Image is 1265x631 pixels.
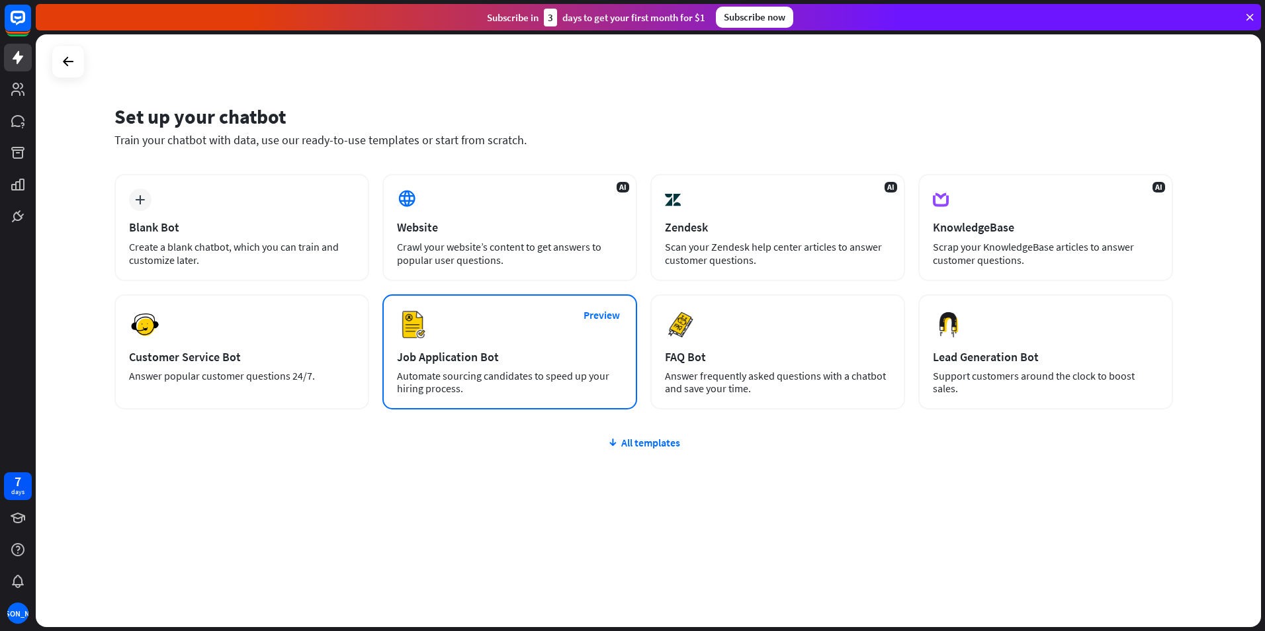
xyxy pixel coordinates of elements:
div: Blank Bot [129,220,355,235]
div: Customer Service Bot [129,349,355,364]
button: Preview [576,303,629,327]
div: Crawl your website’s content to get answers to popular user questions. [397,240,623,267]
i: plus [135,195,145,204]
div: days [11,487,24,497]
span: AI [885,182,897,192]
div: Scrap your KnowledgeBase articles to answer customer questions. [933,240,1158,267]
div: Create a blank chatbot, which you can train and customize later. [129,240,355,267]
div: KnowledgeBase [933,220,1158,235]
div: 3 [544,9,557,26]
span: AI [617,182,629,192]
div: Lead Generation Bot [933,349,1158,364]
div: Website [397,220,623,235]
div: Job Application Bot [397,349,623,364]
div: [PERSON_NAME] [7,603,28,624]
div: Answer frequently asked questions with a chatbot and save your time. [665,370,891,395]
div: Subscribe in days to get your first month for $1 [487,9,705,26]
div: Zendesk [665,220,891,235]
button: Open LiveChat chat widget [11,5,50,45]
div: 7 [15,476,21,487]
a: 7 days [4,472,32,500]
div: Answer popular customer questions 24/7. [129,370,355,382]
div: All templates [114,436,1173,449]
div: Subscribe now [716,7,793,28]
span: AI [1153,182,1165,192]
div: Support customers around the clock to boost sales. [933,370,1158,395]
div: FAQ Bot [665,349,891,364]
div: Train your chatbot with data, use our ready-to-use templates or start from scratch. [114,132,1173,147]
div: Automate sourcing candidates to speed up your hiring process. [397,370,623,395]
div: Scan your Zendesk help center articles to answer customer questions. [665,240,891,267]
div: Set up your chatbot [114,104,1173,129]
